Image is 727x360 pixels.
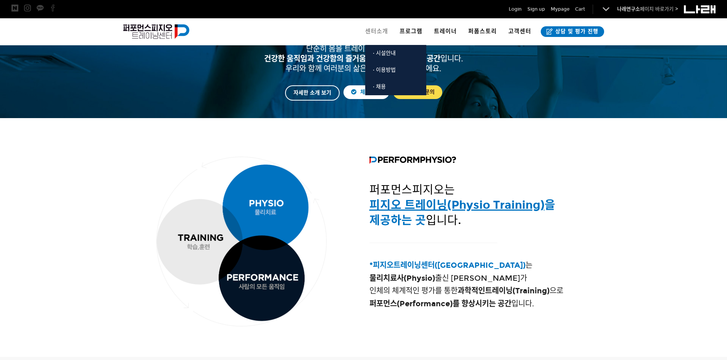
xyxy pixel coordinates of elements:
a: 센터소개 [359,18,394,45]
span: · 채용 [373,83,386,90]
span: · 이용방법 [373,67,396,73]
strong: 트레이닝(Training) [485,286,550,295]
span: 입니다. [264,54,463,63]
span: *피지오트레이닝센터([GEOGRAPHIC_DATA]) [369,261,526,270]
a: 트레이너 [428,18,463,45]
strong: 건강한 움직임과 건강함의 즐거움을 공유하는 경험적 공간 [264,54,440,63]
img: 8379c74f5cd1e.png [151,157,332,327]
span: 인체의 체계적인 평가를 통한 으로 [369,286,563,295]
span: 는 [369,261,532,270]
span: · 시설안내 [373,50,396,56]
a: 나래연구소페이지 바로가기 > [617,6,678,12]
span: 트레이너 [434,28,457,35]
a: 퍼폼스토리 [463,18,503,45]
a: 체험 신청 [343,85,389,99]
span: 퍼포먼스피지오는 [369,183,555,227]
a: Login [509,5,522,13]
a: 상담 및 평가 진행 [541,26,604,37]
span: 퍼폼스토리 [468,28,497,35]
a: Mypage [551,5,569,13]
strong: 나래연구소 [617,6,640,12]
a: 자세한 소개 보기 [285,85,340,101]
img: 퍼포먼스피지오란? [369,157,456,164]
a: Sign up [527,5,545,13]
span: 입니다. [426,213,461,227]
span: 우리와 함께 여러분의 삶은 더욱 풍요로워질거에요. [285,64,442,73]
span: 고객센터 [508,28,531,35]
span: 단순히 몸을 트레이닝 하는 곳이 아닌, [306,44,421,53]
span: 상담 및 평가 진행 [553,28,598,35]
a: Cart [575,5,585,13]
a: · 이용방법 [365,62,426,78]
span: 출신 [PERSON_NAME]가 [369,274,527,283]
a: · 시설안내 [365,45,426,62]
span: 을 제공하는 곳 [369,198,555,227]
strong: 시키는 공간 [475,299,511,308]
span: 입니다. [369,299,534,308]
span: 프로그램 [400,28,422,35]
a: · 채용 [365,78,426,95]
strong: 퍼포먼스(Performance)를 향상 [369,299,475,308]
span: 센터소개 [365,28,388,35]
strong: 물리치료사(Physio) [369,274,435,283]
a: 고객센터 [503,18,537,45]
strong: 과학적인 [458,286,485,295]
a: 프로그램 [394,18,428,45]
u: 피지오 트레이닝(Physio Training) [369,198,545,212]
